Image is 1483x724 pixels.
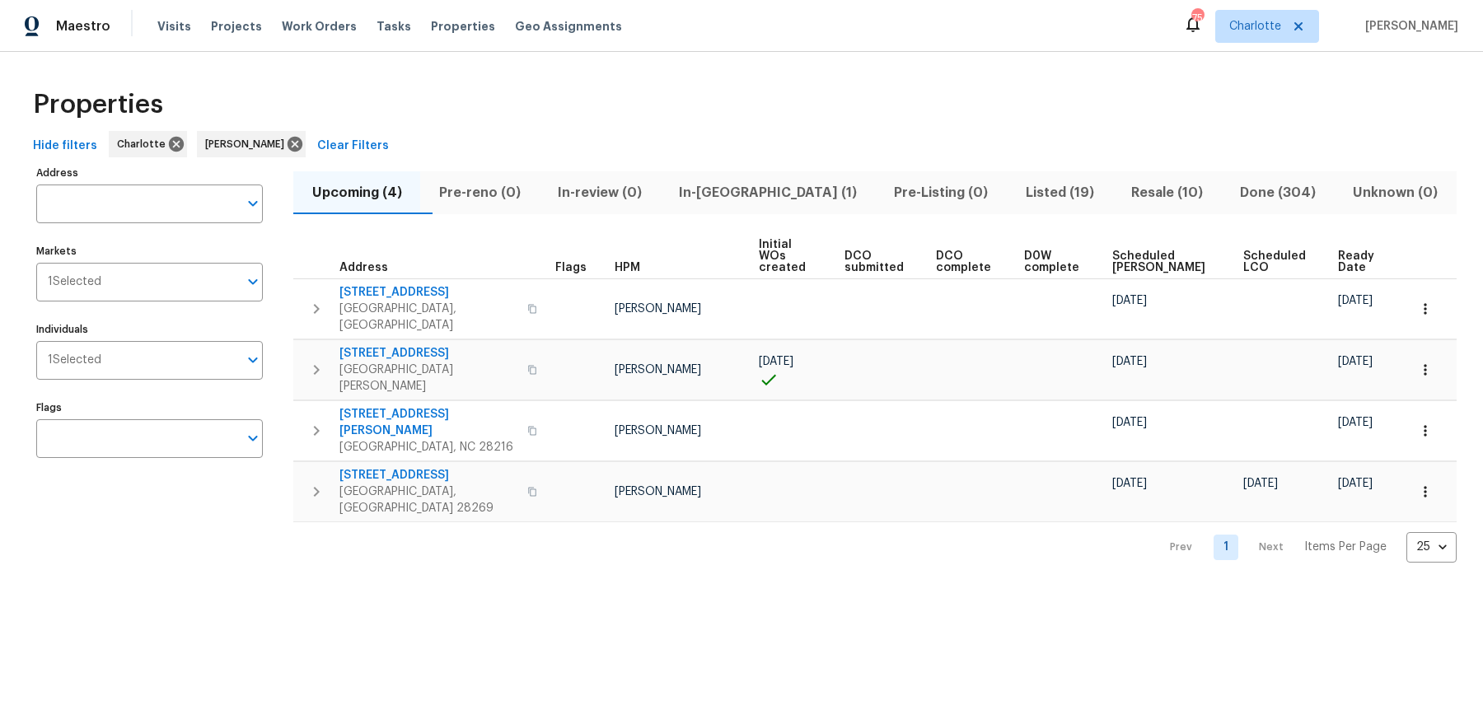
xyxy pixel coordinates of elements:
[615,486,701,497] span: [PERSON_NAME]
[1338,250,1379,273] span: Ready Date
[759,239,816,273] span: Initial WOs created
[282,18,357,35] span: Work Orders
[1338,478,1373,489] span: [DATE]
[241,348,264,371] button: Open
[339,439,517,455] span: [GEOGRAPHIC_DATA], NC 28216
[117,136,172,152] span: Charlotte
[36,403,263,413] label: Flags
[48,275,101,289] span: 1 Selected
[311,131,395,161] button: Clear Filters
[1229,18,1281,35] span: Charlotte
[1154,532,1457,563] nav: Pagination Navigation
[515,18,622,35] span: Geo Assignments
[759,356,793,367] span: [DATE]
[339,301,517,334] span: [GEOGRAPHIC_DATA], [GEOGRAPHIC_DATA]
[844,250,909,273] span: DCO submitted
[36,325,263,334] label: Individuals
[339,467,517,483] span: [STREET_ADDRESS]
[1232,181,1325,204] span: Done (304)
[936,250,996,273] span: DCO complete
[339,406,517,439] span: [STREET_ADDRESS][PERSON_NAME]
[241,192,264,215] button: Open
[1017,181,1102,204] span: Listed (19)
[339,284,517,301] span: [STREET_ADDRESS]
[211,18,262,35] span: Projects
[430,181,529,204] span: Pre-reno (0)
[1406,525,1457,568] div: 25
[1304,539,1387,555] p: Items Per Page
[33,96,163,113] span: Properties
[549,181,650,204] span: In-review (0)
[241,270,264,293] button: Open
[1338,356,1373,367] span: [DATE]
[33,136,97,156] span: Hide filters
[26,131,104,161] button: Hide filters
[339,345,517,362] span: [STREET_ADDRESS]
[1191,10,1203,26] div: 75
[1024,250,1084,273] span: D0W complete
[339,362,517,395] span: [GEOGRAPHIC_DATA][PERSON_NAME]
[1214,535,1238,560] a: Goto page 1
[339,262,388,273] span: Address
[48,353,101,367] span: 1 Selected
[671,181,866,204] span: In-[GEOGRAPHIC_DATA] (1)
[197,131,306,157] div: [PERSON_NAME]
[1338,417,1373,428] span: [DATE]
[1338,295,1373,306] span: [DATE]
[1112,356,1147,367] span: [DATE]
[555,262,587,273] span: Flags
[317,136,389,156] span: Clear Filters
[377,21,411,32] span: Tasks
[1345,181,1447,204] span: Unknown (0)
[886,181,997,204] span: Pre-Listing (0)
[1112,295,1147,306] span: [DATE]
[339,483,517,516] span: [GEOGRAPHIC_DATA], [GEOGRAPHIC_DATA] 28269
[1243,250,1310,273] span: Scheduled LCO
[157,18,191,35] span: Visits
[1112,417,1147,428] span: [DATE]
[1243,478,1278,489] span: [DATE]
[56,18,110,35] span: Maestro
[109,131,187,157] div: Charlotte
[36,168,263,178] label: Address
[615,303,701,315] span: [PERSON_NAME]
[615,262,640,273] span: HPM
[1359,18,1458,35] span: [PERSON_NAME]
[303,181,410,204] span: Upcoming (4)
[615,364,701,376] span: [PERSON_NAME]
[241,427,264,450] button: Open
[205,136,291,152] span: [PERSON_NAME]
[431,18,495,35] span: Properties
[1122,181,1211,204] span: Resale (10)
[1112,478,1147,489] span: [DATE]
[1112,250,1215,273] span: Scheduled [PERSON_NAME]
[615,425,701,437] span: [PERSON_NAME]
[36,246,263,256] label: Markets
